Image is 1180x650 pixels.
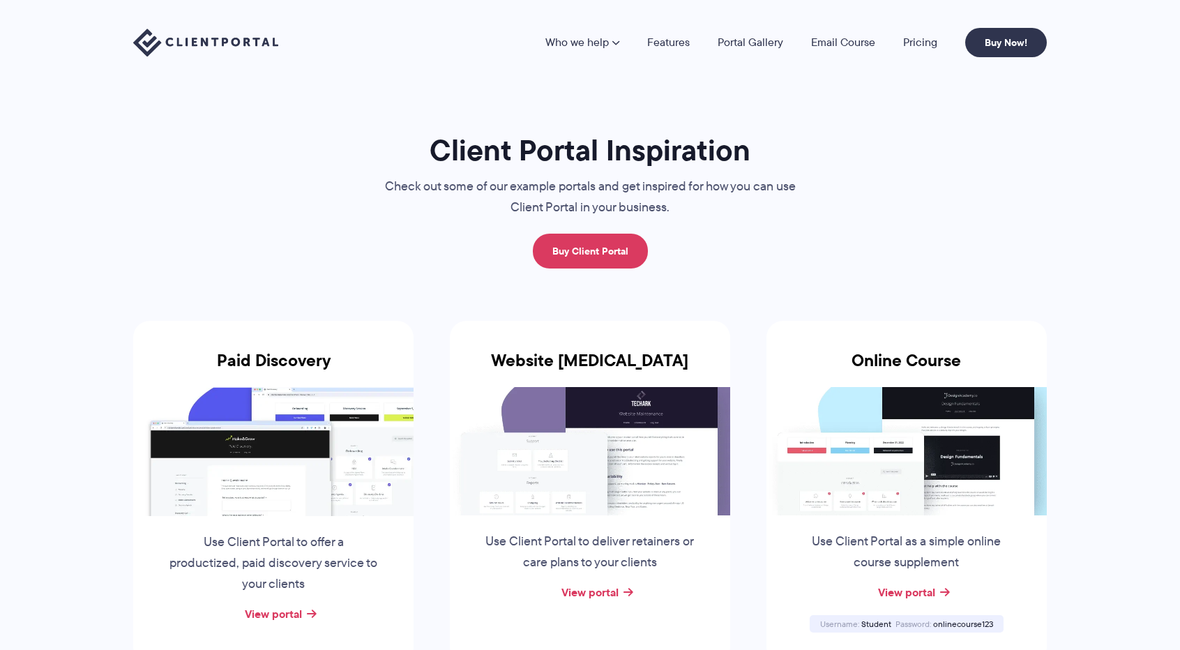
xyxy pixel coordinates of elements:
a: Pricing [903,37,937,48]
a: Features [647,37,690,48]
a: Portal Gallery [718,37,783,48]
p: Use Client Portal to offer a productized, paid discovery service to your clients [167,532,379,595]
span: Username [820,618,859,630]
p: Use Client Portal to deliver retainers or care plans to your clients [484,531,696,573]
span: Student [861,618,891,630]
h3: Website [MEDICAL_DATA] [450,351,730,387]
a: Buy Now! [965,28,1047,57]
h1: Client Portal Inspiration [356,132,824,169]
a: View portal [245,605,302,622]
p: Check out some of our example portals and get inspired for how you can use Client Portal in your ... [356,176,824,218]
a: Email Course [811,37,875,48]
h3: Online Course [766,351,1047,387]
a: View portal [561,584,619,600]
p: Use Client Portal as a simple online course supplement [801,531,1013,573]
span: onlinecourse123 [933,618,993,630]
span: Password [895,618,931,630]
a: View portal [878,584,935,600]
a: Buy Client Portal [533,234,648,269]
a: Who we help [545,37,619,48]
h3: Paid Discovery [133,351,414,387]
